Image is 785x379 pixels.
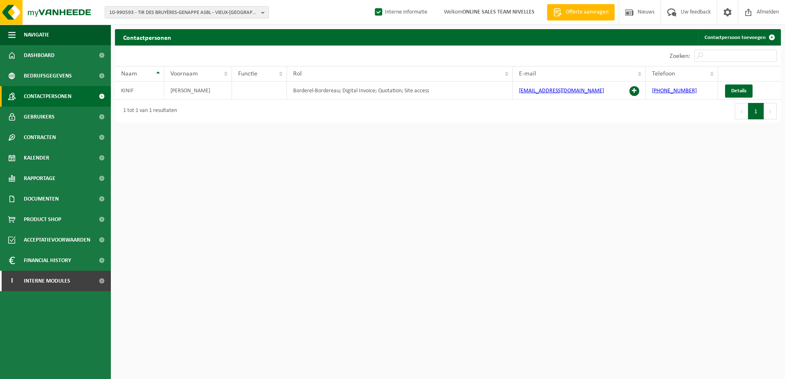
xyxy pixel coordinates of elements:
a: [EMAIL_ADDRESS][DOMAIN_NAME] [519,88,604,94]
span: Financial History [24,250,71,271]
span: Rol [293,71,302,77]
h2: Contactpersonen [115,29,179,45]
span: Naam [121,71,137,77]
div: 1 tot 1 van 1 resultaten [119,104,177,119]
span: Product Shop [24,209,61,230]
span: E-mail [519,71,536,77]
label: Zoeken: [670,53,690,59]
a: Offerte aanvragen [547,4,615,21]
span: Bedrijfsgegevens [24,66,72,86]
button: 1 [748,103,764,119]
button: Previous [735,103,748,119]
span: Details [731,88,746,94]
span: Acceptatievoorwaarden [24,230,90,250]
span: 10-990593 - TIR DES BRUYÈRES-GENAPPE ASBL - VIEUX-[GEOGRAPHIC_DATA] [109,7,258,19]
span: Voornaam [170,71,198,77]
span: Contracten [24,127,56,148]
label: Interne informatie [373,6,427,18]
span: Interne modules [24,271,70,291]
span: Contactpersonen [24,86,71,107]
button: Next [764,103,777,119]
span: Gebruikers [24,107,55,127]
span: Functie [238,71,257,77]
span: Kalender [24,148,49,168]
td: KINIF [115,82,164,100]
span: Navigatie [24,25,49,45]
td: [PERSON_NAME] [164,82,232,100]
span: Dashboard [24,45,55,66]
span: Offerte aanvragen [564,8,611,16]
span: Documenten [24,189,59,209]
span: Telefoon [652,71,675,77]
strong: ONLINE SALES TEAM NIVELLES [462,9,535,15]
span: Rapportage [24,168,55,189]
a: Details [725,84,753,98]
td: Borderel-Bordereau; Digital Invoice; Quotation; Site access [287,82,513,100]
a: [PHONE_NUMBER] [652,88,697,94]
a: Contactpersoon toevoegen [698,29,780,46]
span: I [8,271,16,291]
button: 10-990593 - TIR DES BRUYÈRES-GENAPPE ASBL - VIEUX-[GEOGRAPHIC_DATA] [105,6,269,18]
